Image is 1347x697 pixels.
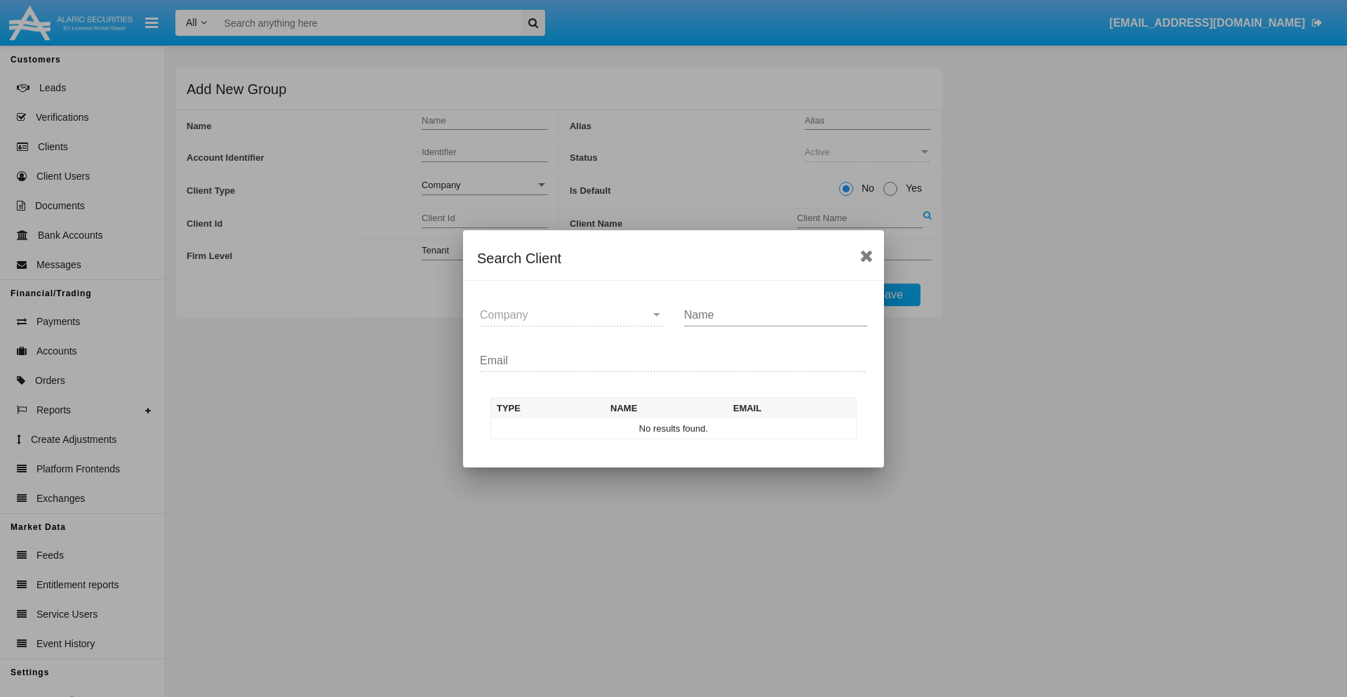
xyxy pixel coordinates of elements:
span: Company [480,309,528,321]
th: Email [728,397,857,418]
td: No results found. [491,418,857,439]
div: Search Client [477,247,870,270]
th: Name [605,397,728,418]
th: Type [491,397,605,418]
